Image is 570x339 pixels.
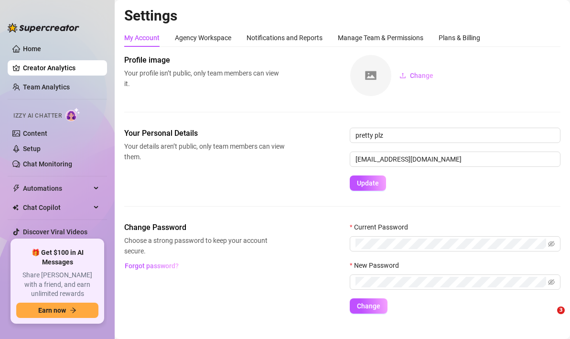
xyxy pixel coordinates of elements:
[439,33,480,43] div: Plans & Billing
[350,175,386,191] button: Update
[65,108,80,121] img: AI Chatter
[23,200,91,215] span: Chat Copilot
[357,179,379,187] span: Update
[350,128,560,143] input: Enter name
[357,302,380,310] span: Change
[23,45,41,53] a: Home
[23,160,72,168] a: Chat Monitoring
[23,130,47,137] a: Content
[175,33,231,43] div: Agency Workspace
[23,60,99,76] a: Creator Analytics
[124,33,160,43] div: My Account
[124,258,179,273] button: Forgot password?
[124,7,560,25] h2: Settings
[8,23,79,33] img: logo-BBDzfeDw.svg
[23,181,91,196] span: Automations
[124,128,285,139] span: Your Personal Details
[410,72,433,79] span: Change
[538,306,560,329] iframe: Intercom live chat
[557,306,565,314] span: 3
[350,222,414,232] label: Current Password
[38,306,66,314] span: Earn now
[350,152,560,167] input: Enter new email
[548,279,555,285] span: eye-invisible
[124,55,285,66] span: Profile image
[124,68,285,89] span: Your profile isn’t public, only team members can view it.
[350,298,387,314] button: Change
[124,222,285,233] span: Change Password
[392,68,441,83] button: Change
[12,204,19,211] img: Chat Copilot
[247,33,323,43] div: Notifications and Reports
[16,248,98,267] span: 🎁 Get $100 in AI Messages
[13,111,62,120] span: Izzy AI Chatter
[23,228,87,236] a: Discover Viral Videos
[70,307,76,314] span: arrow-right
[399,72,406,79] span: upload
[355,277,546,287] input: New Password
[548,241,555,247] span: eye-invisible
[124,235,285,256] span: Choose a strong password to keep your account secure.
[16,303,98,318] button: Earn nowarrow-right
[16,271,98,299] span: Share [PERSON_NAME] with a friend, and earn unlimited rewards
[355,239,546,249] input: Current Password
[350,260,405,271] label: New Password
[338,33,423,43] div: Manage Team & Permissions
[23,145,41,153] a: Setup
[350,55,391,96] img: square-placeholder.png
[124,141,285,162] span: Your details aren’t public, only team members can view them.
[23,83,70,91] a: Team Analytics
[12,185,20,192] span: thunderbolt
[125,262,179,270] span: Forgot password?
